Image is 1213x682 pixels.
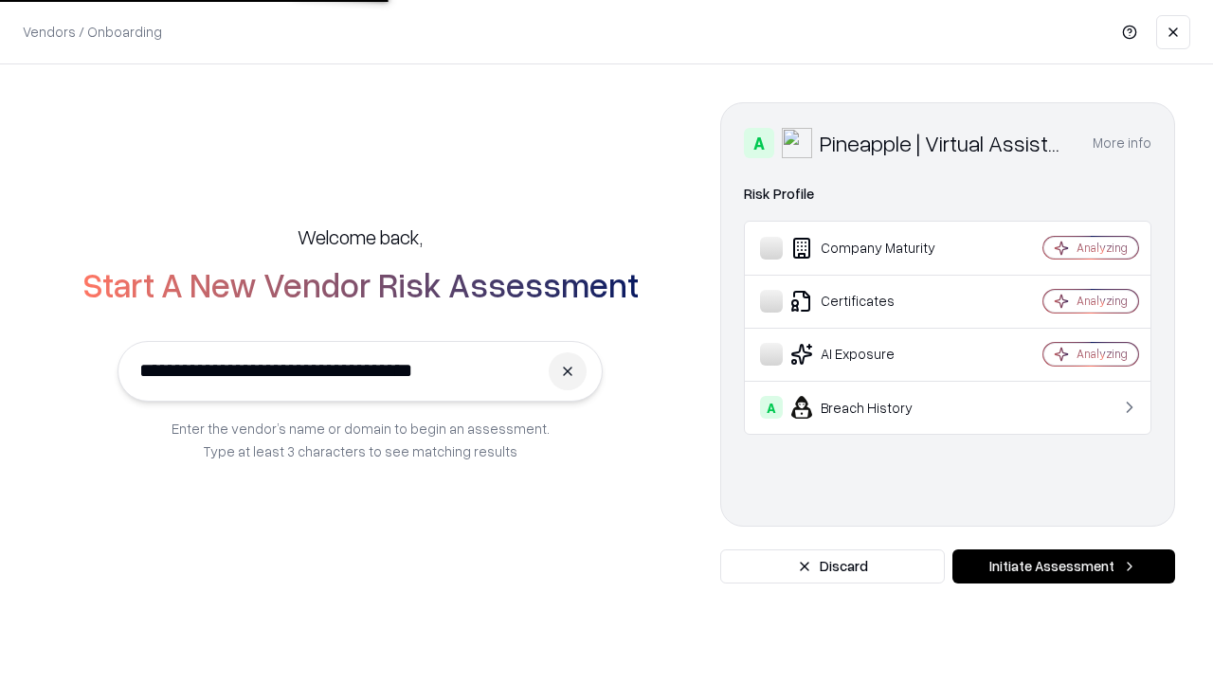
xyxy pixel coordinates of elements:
[23,22,162,42] p: Vendors / Onboarding
[744,128,774,158] div: A
[1077,240,1128,256] div: Analyzing
[1093,126,1151,160] button: More info
[82,265,639,303] h2: Start A New Vendor Risk Assessment
[298,224,423,250] h5: Welcome back,
[782,128,812,158] img: Pineapple | Virtual Assistant Agency
[1077,293,1128,309] div: Analyzing
[1077,346,1128,362] div: Analyzing
[760,396,987,419] div: Breach History
[952,549,1175,583] button: Initiate Assessment
[760,343,987,366] div: AI Exposure
[760,290,987,313] div: Certificates
[744,183,1151,206] div: Risk Profile
[760,396,783,419] div: A
[760,237,987,260] div: Company Maturity
[172,417,550,462] p: Enter the vendor’s name or domain to begin an assessment. Type at least 3 characters to see match...
[720,549,945,583] button: Discard
[820,128,1070,158] div: Pineapple | Virtual Assistant Agency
